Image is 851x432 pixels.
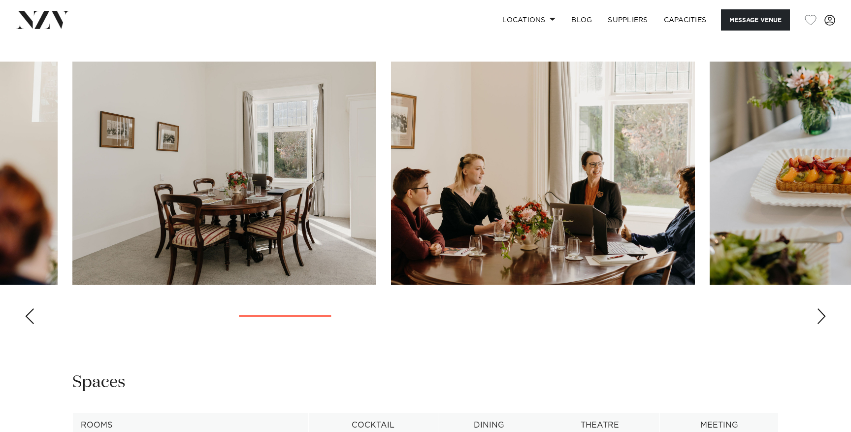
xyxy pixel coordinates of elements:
[563,9,600,31] a: BLOG
[72,371,126,394] h2: Spaces
[656,9,715,31] a: Capacities
[600,9,655,31] a: SUPPLIERS
[391,62,695,285] swiper-slide: 6 / 17
[72,62,376,285] swiper-slide: 5 / 17
[721,9,790,31] button: Message Venue
[16,11,69,29] img: nzv-logo.png
[494,9,563,31] a: Locations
